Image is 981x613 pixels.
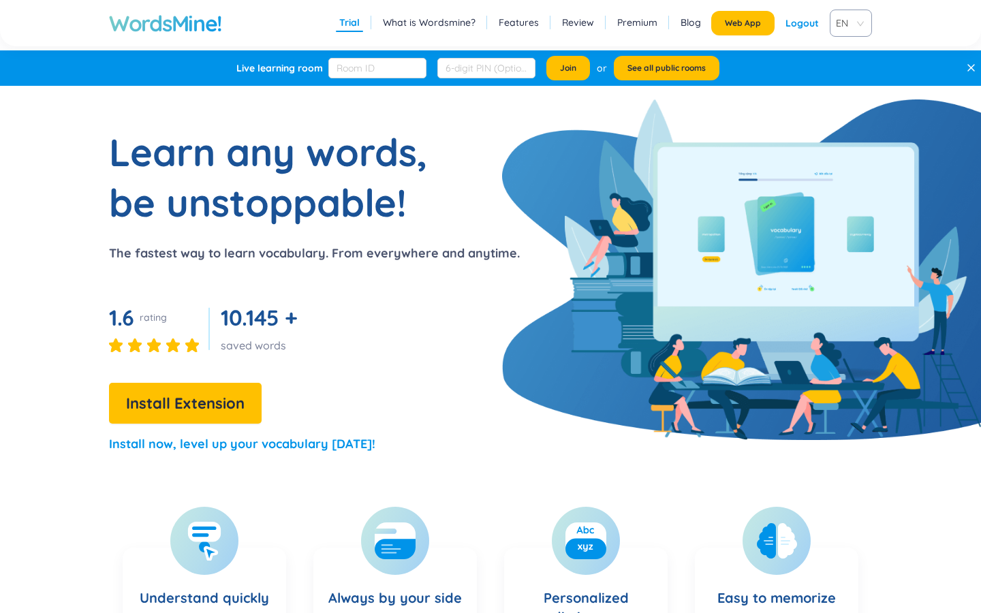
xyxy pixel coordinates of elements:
a: Premium [617,16,657,29]
a: Review [562,16,594,29]
a: Features [499,16,539,29]
div: rating [140,311,167,324]
span: Install Extension [126,392,245,415]
a: Install Extension [109,398,262,411]
span: EN [836,13,860,33]
span: 1.6 [109,304,134,331]
h1: Learn any words, be unstoppable! [109,127,450,227]
div: saved words [221,338,302,353]
div: or [597,61,607,76]
h3: Always by your side [328,561,462,610]
h3: Easy to memorize [717,561,836,610]
a: What is Wordsmine? [383,16,476,29]
button: Web App [711,11,775,35]
button: See all public rooms [614,56,719,80]
span: Web App [725,18,761,29]
a: Trial [339,16,360,29]
input: Room ID [328,58,426,78]
div: Logout [785,11,819,35]
input: 6-digit PIN (Optional) [437,58,535,78]
p: Install now, level up your vocabulary [DATE]! [109,435,375,454]
span: 10.145 + [221,304,297,331]
p: The fastest way to learn vocabulary. From everywhere and anytime. [109,244,520,263]
a: Blog [681,16,701,29]
button: Join [546,56,590,80]
div: Live learning room [236,61,323,75]
a: WordsMine! [109,10,222,37]
span: Join [560,63,576,74]
button: Install Extension [109,383,262,424]
span: See all public rooms [627,63,706,74]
